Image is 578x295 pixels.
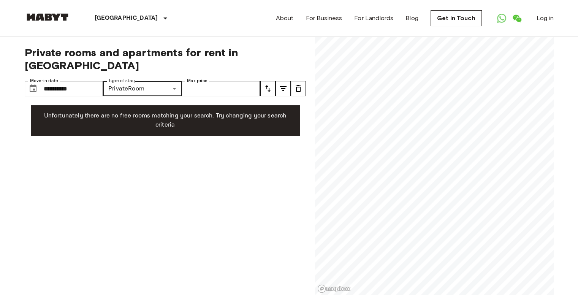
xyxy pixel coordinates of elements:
[317,284,351,293] a: Mapbox logo
[431,10,482,26] a: Get in Touch
[25,81,41,96] button: Choose date, selected date is 20 Sep 2025
[306,14,342,23] a: For Business
[405,14,418,23] a: Blog
[260,81,276,96] button: tune
[25,46,306,72] span: Private rooms and apartments for rent in [GEOGRAPHIC_DATA]
[276,81,291,96] button: tune
[187,78,207,84] label: Max price
[509,11,524,26] a: Open WeChat
[95,14,158,23] p: [GEOGRAPHIC_DATA]
[30,78,58,84] label: Move-in date
[37,111,294,130] p: Unfortunately there are no free rooms matching your search. Try changing your search criteria
[25,13,70,21] img: Habyt
[354,14,393,23] a: For Landlords
[537,14,554,23] a: Log in
[291,81,306,96] button: tune
[276,14,294,23] a: About
[103,81,182,96] div: PrivateRoom
[108,78,135,84] label: Type of stay
[494,11,509,26] a: Open WhatsApp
